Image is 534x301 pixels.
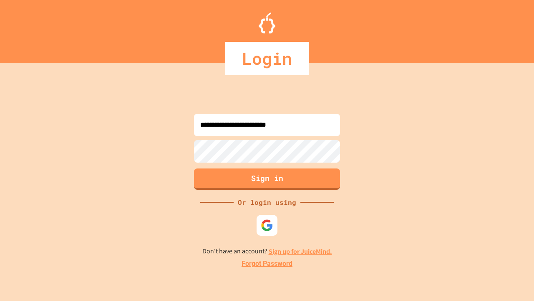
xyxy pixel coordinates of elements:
iframe: chat widget [499,268,526,293]
div: Login [225,42,309,75]
img: Logo.svg [259,13,275,33]
img: google-icon.svg [261,219,273,232]
p: Don't have an account? [202,246,332,257]
iframe: chat widget [465,231,526,267]
a: Sign up for JuiceMind. [269,247,332,256]
button: Sign in [194,168,340,190]
div: Or login using [234,197,300,207]
a: Forgot Password [242,259,292,269]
